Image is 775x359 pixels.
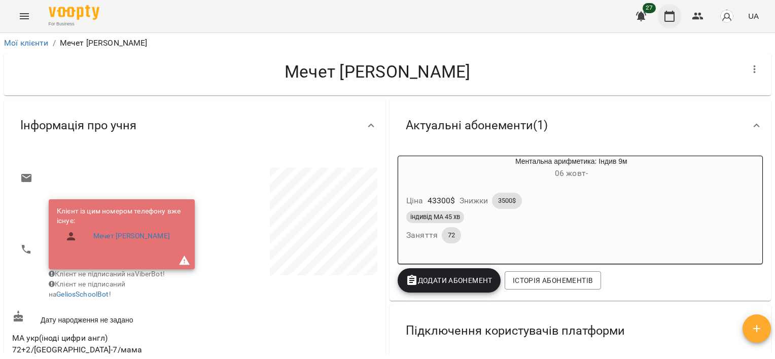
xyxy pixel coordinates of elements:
h4: Мечет [PERSON_NAME] [12,61,743,82]
p: Мечет [PERSON_NAME] [60,37,148,49]
span: індивід МА 45 хв [406,212,464,222]
a: Мечет [PERSON_NAME] [93,231,170,241]
span: Клієнт не підписаний на ! [49,280,125,298]
h6: Знижки [460,194,488,208]
span: 27 [643,3,656,13]
button: Menu [12,4,37,28]
div: Підключення користувачів платформи [390,305,771,357]
img: avatar_s.png [720,9,734,23]
ul: Клієнт із цим номером телефону вже існує: [57,206,187,250]
div: Дату народження не задано [10,308,195,327]
div: Інформація про учня [4,99,385,152]
p: 43300 $ [428,195,455,207]
span: Інформація про учня [20,118,136,133]
img: Voopty Logo [49,5,99,20]
button: Додати Абонемент [398,268,501,293]
span: Клієнт не підписаний на ViberBot! [49,270,165,278]
button: UA [744,7,763,25]
nav: breadcrumb [4,37,771,49]
button: Історія абонементів [505,271,601,290]
span: UA [748,11,759,21]
h6: Заняття [406,228,438,242]
span: Актуальні абонементи ( 1 ) [406,118,548,133]
span: 3500$ [492,196,522,205]
li: / [53,37,56,49]
div: Ментальна арифметика: Індив 9м [447,156,696,181]
span: Додати Абонемент [406,274,492,286]
a: GeliosSchoolBot [56,290,109,298]
span: 06 жовт - [555,168,588,178]
div: Ментальна арифметика: Індив 9м [398,156,447,181]
h6: Ціна [406,194,424,208]
button: Ментальна арифметика: Індив 9м06 жовт- Ціна43300$Знижки3500$індивід МА 45 хвЗаняття72 [398,156,696,256]
span: For Business [49,21,99,27]
a: Мої клієнти [4,38,49,48]
span: Підключення користувачів платформи [406,323,625,339]
span: Історія абонементів [513,274,593,286]
span: 72 [442,231,461,240]
div: Актуальні абонементи(1) [390,99,771,152]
